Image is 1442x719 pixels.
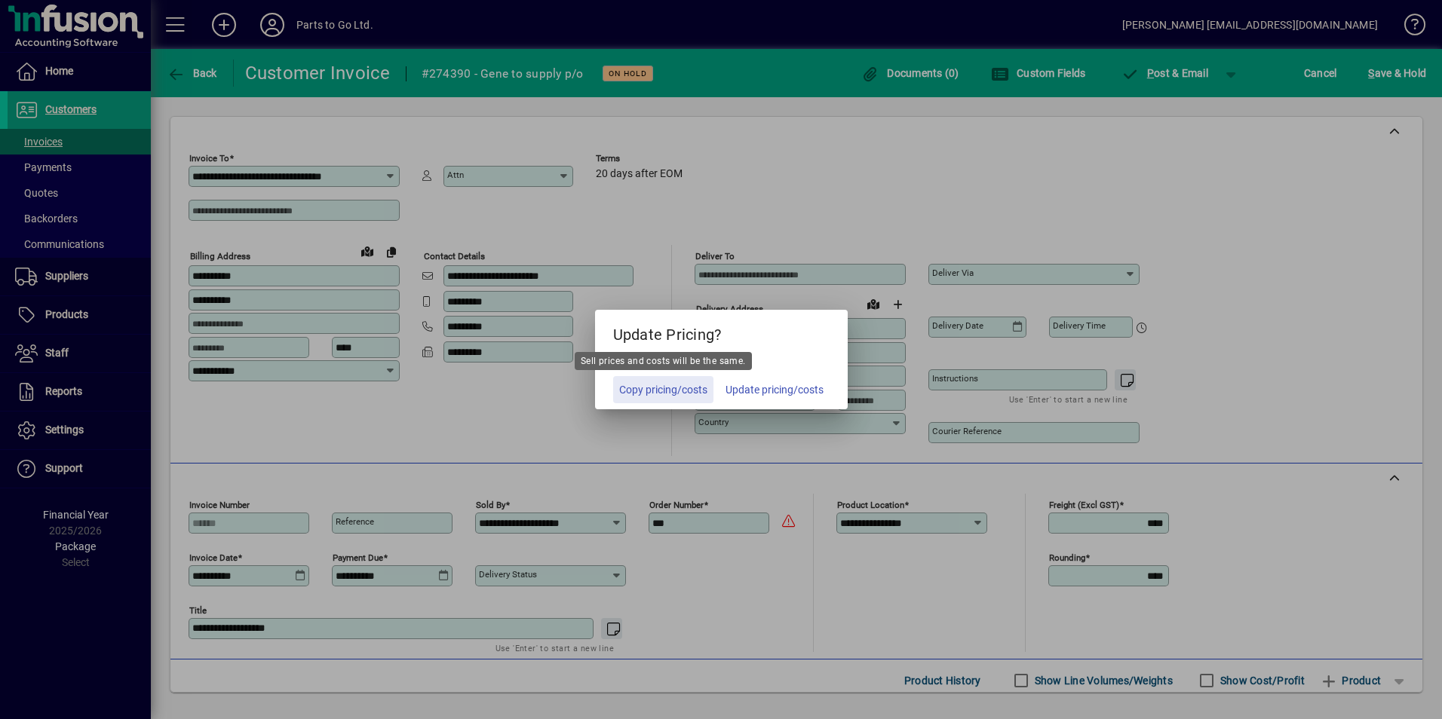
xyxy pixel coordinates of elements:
span: Update pricing/costs [726,382,824,398]
h5: Update Pricing? [595,310,848,353]
button: Copy pricing/costs [613,376,713,403]
div: Sell prices and costs will be the same. [575,352,752,370]
span: Copy pricing/costs [619,382,707,398]
button: Update pricing/costs [719,376,830,403]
